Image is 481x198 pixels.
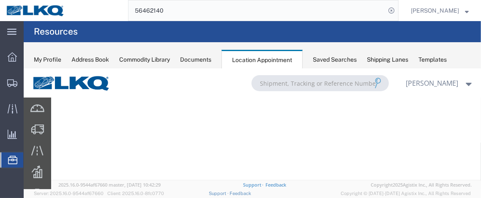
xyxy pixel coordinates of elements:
[128,0,385,21] input: Search for shipment number, reference number
[6,4,65,17] img: logo
[119,55,170,64] div: Commodity Library
[313,55,357,64] div: Saved Searches
[107,191,164,196] span: Client: 2025.16.0-8fc0770
[221,50,303,69] div: Location Appointment
[341,190,471,197] span: Copyright © [DATE]-[DATE] Agistix Inc., All Rights Reserved
[24,69,481,189] iframe: FS Legacy Container
[410,5,469,16] button: [PERSON_NAME]
[209,191,230,196] a: Support
[34,191,104,196] span: Server: 2025.16.0-9544af67660
[411,6,459,15] span: Krisann Metzger
[71,55,109,64] div: Address Book
[180,55,211,64] div: Documents
[367,55,408,64] div: Shipping Lanes
[230,191,251,196] a: Feedback
[418,55,447,64] div: Templates
[34,55,61,64] div: My Profile
[34,21,78,42] h4: Resources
